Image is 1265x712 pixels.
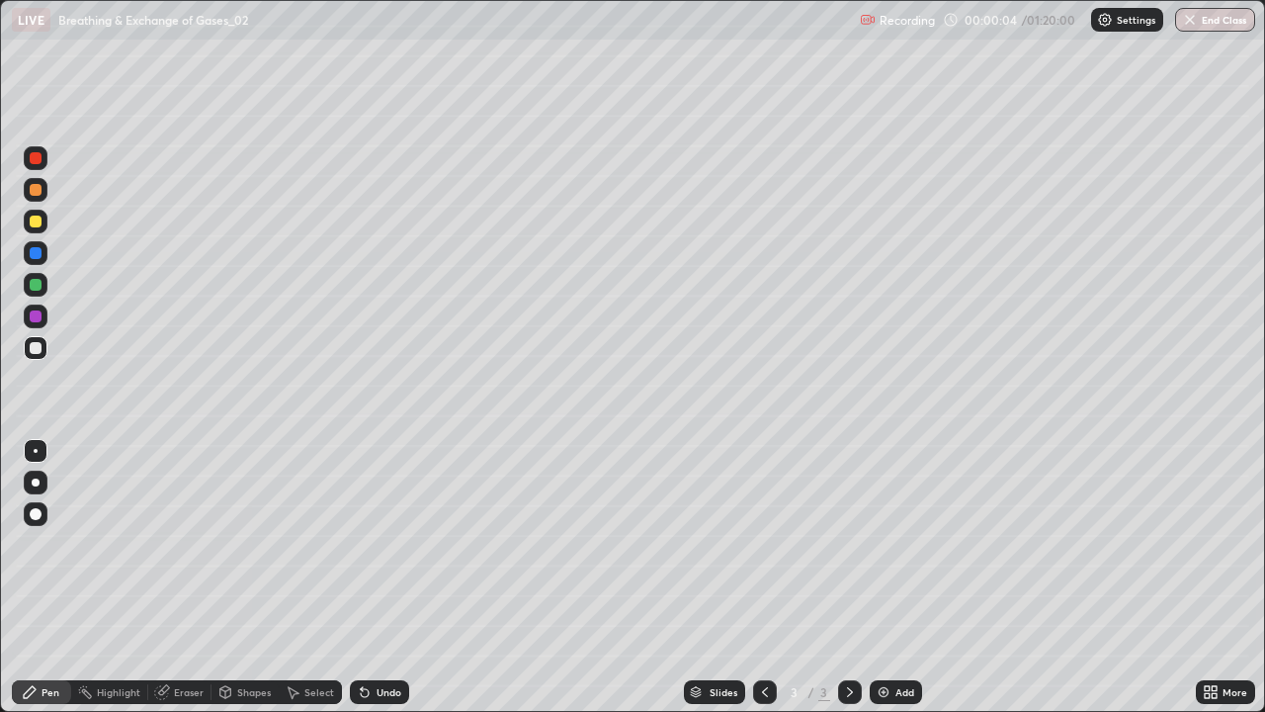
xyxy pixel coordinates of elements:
div: Slides [710,687,737,697]
div: Select [304,687,334,697]
p: Recording [880,13,935,28]
div: Add [895,687,914,697]
p: Settings [1117,15,1155,25]
div: Pen [42,687,59,697]
img: recording.375f2c34.svg [860,12,876,28]
button: End Class [1175,8,1255,32]
div: Eraser [174,687,204,697]
img: end-class-cross [1182,12,1198,28]
div: Highlight [97,687,140,697]
p: Breathing & Exchange of Gases_02 [58,12,248,28]
div: More [1223,687,1247,697]
p: LIVE [18,12,44,28]
div: 3 [785,686,804,698]
img: add-slide-button [876,684,891,700]
div: 3 [818,683,830,701]
div: / [808,686,814,698]
img: class-settings-icons [1097,12,1113,28]
div: Undo [377,687,401,697]
div: Shapes [237,687,271,697]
